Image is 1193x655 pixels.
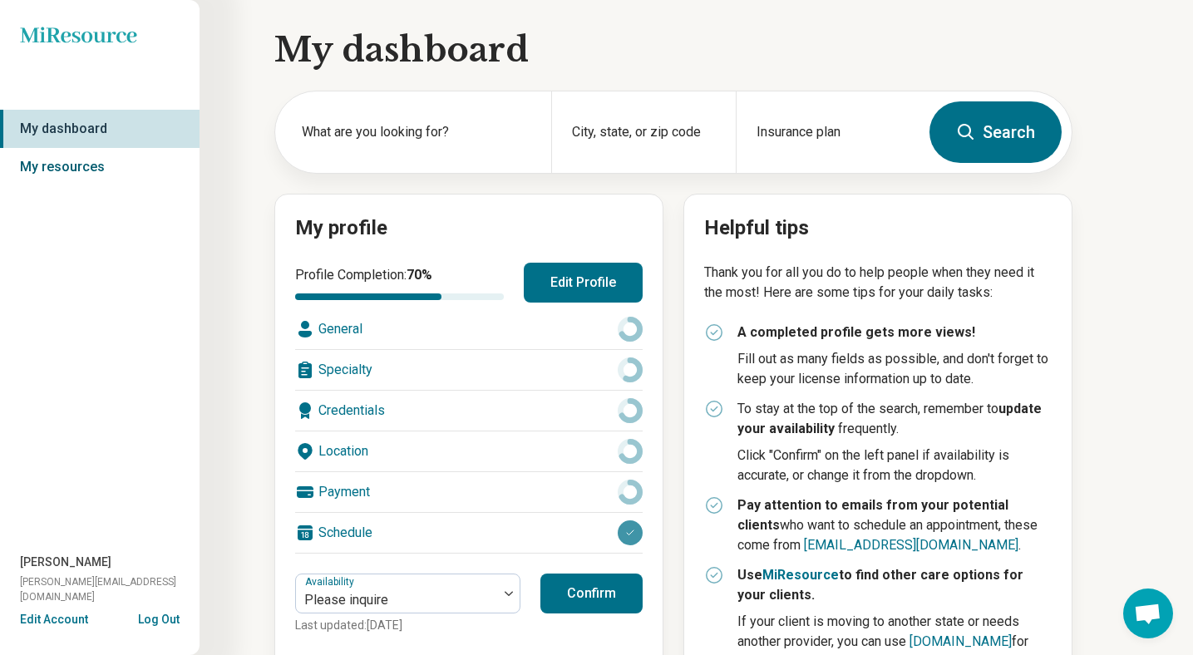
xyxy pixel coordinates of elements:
p: Thank you for all you do to help people when they need it the most! Here are some tips for your d... [704,263,1052,303]
span: 70 % [407,267,432,283]
div: General [295,309,643,349]
span: [PERSON_NAME][EMAIL_ADDRESS][DOMAIN_NAME] [20,574,200,604]
span: [PERSON_NAME] [20,554,111,571]
a: [EMAIL_ADDRESS][DOMAIN_NAME] [804,537,1018,553]
button: Search [929,101,1062,163]
button: Log Out [138,611,180,624]
button: Confirm [540,574,643,613]
p: To stay at the top of the search, remember to frequently. [737,399,1052,439]
h1: My dashboard [274,27,1072,73]
strong: Pay attention to emails from your potential clients [737,497,1008,533]
label: What are you looking for? [302,122,531,142]
a: MiResource [762,567,839,583]
strong: Use to find other care options for your clients. [737,567,1023,603]
div: Open chat [1123,589,1173,638]
button: Edit Account [20,611,88,628]
div: Profile Completion: [295,265,504,300]
a: [DOMAIN_NAME] [910,633,1012,649]
div: Location [295,431,643,471]
p: Fill out as many fields as possible, and don't forget to keep your license information up to date. [737,349,1052,389]
label: Availability [305,576,357,588]
p: Click "Confirm" on the left panel if availability is accurate, or change it from the dropdown. [737,446,1052,485]
strong: A completed profile gets more views! [737,324,975,340]
div: Credentials [295,391,643,431]
div: Payment [295,472,643,512]
h2: My profile [295,214,643,243]
button: Edit Profile [524,263,643,303]
h2: Helpful tips [704,214,1052,243]
div: Specialty [295,350,643,390]
p: who want to schedule an appointment, these come from . [737,495,1052,555]
p: Last updated: [DATE] [295,617,520,634]
strong: update your availability [737,401,1042,436]
div: Schedule [295,513,643,553]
